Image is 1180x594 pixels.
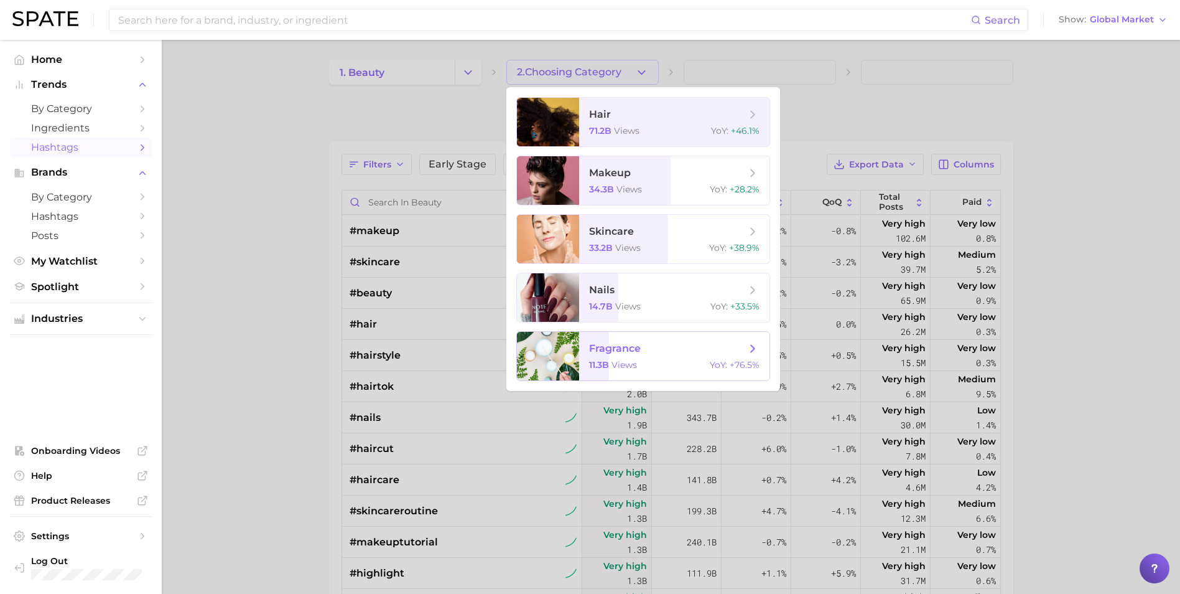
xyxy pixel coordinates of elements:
span: Hashtags [31,141,131,153]
a: by Category [10,99,152,118]
span: My Watchlist [31,255,131,267]
span: 33.2b [589,242,613,253]
span: +46.1% [731,125,760,136]
span: Home [31,54,131,65]
a: Posts [10,226,152,245]
span: skincare [589,225,634,237]
span: Trends [31,79,131,90]
span: Product Releases [31,495,131,506]
span: views [615,301,641,312]
a: Hashtags [10,207,152,226]
span: Log Out [31,555,192,567]
span: views [616,184,642,195]
a: Ingredients [10,118,152,138]
a: Log out. Currently logged in with e-mail julia.buonanno@dsm-firmenich.com. [10,552,152,584]
span: nails [589,284,615,296]
span: Hashtags [31,210,131,222]
span: YoY : [710,184,727,195]
span: Show [1059,16,1086,23]
ul: 2.Choosing Category [506,87,780,391]
a: Onboarding Videos [10,441,152,460]
span: Global Market [1090,16,1154,23]
span: makeup [589,167,631,179]
span: YoY : [710,301,728,312]
a: My Watchlist [10,252,152,271]
span: +33.5% [730,301,760,312]
span: fragrance [589,342,641,354]
span: Spotlight [31,281,131,293]
span: +76.5% [730,359,760,370]
button: ShowGlobal Market [1056,12,1171,28]
button: Industries [10,309,152,328]
span: YoY : [710,359,727,370]
span: YoY : [711,125,728,136]
span: Onboarding Videos [31,445,131,456]
a: by Category [10,187,152,207]
img: SPATE [12,11,78,26]
span: +28.2% [730,184,760,195]
span: by Category [31,191,131,203]
span: 11.3b [589,359,609,370]
span: Help [31,470,131,481]
span: views [615,242,641,253]
a: Hashtags [10,138,152,157]
button: Brands [10,163,152,182]
span: Industries [31,313,131,324]
span: views [611,359,637,370]
a: Home [10,50,152,69]
span: 14.7b [589,301,613,312]
span: 34.3b [589,184,614,195]
a: Product Releases [10,491,152,510]
span: Search [985,14,1020,26]
span: Posts [31,230,131,242]
span: Settings [31,530,131,542]
a: Help [10,466,152,485]
span: YoY : [709,242,727,253]
span: 71.2b [589,125,611,136]
span: +38.9% [729,242,760,253]
span: Brands [31,167,131,178]
a: Settings [10,527,152,545]
span: Ingredients [31,122,131,134]
a: Spotlight [10,277,152,296]
button: Trends [10,75,152,94]
input: Search here for a brand, industry, or ingredient [117,9,971,31]
span: by Category [31,103,131,115]
span: views [614,125,639,136]
span: hair [589,108,611,120]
